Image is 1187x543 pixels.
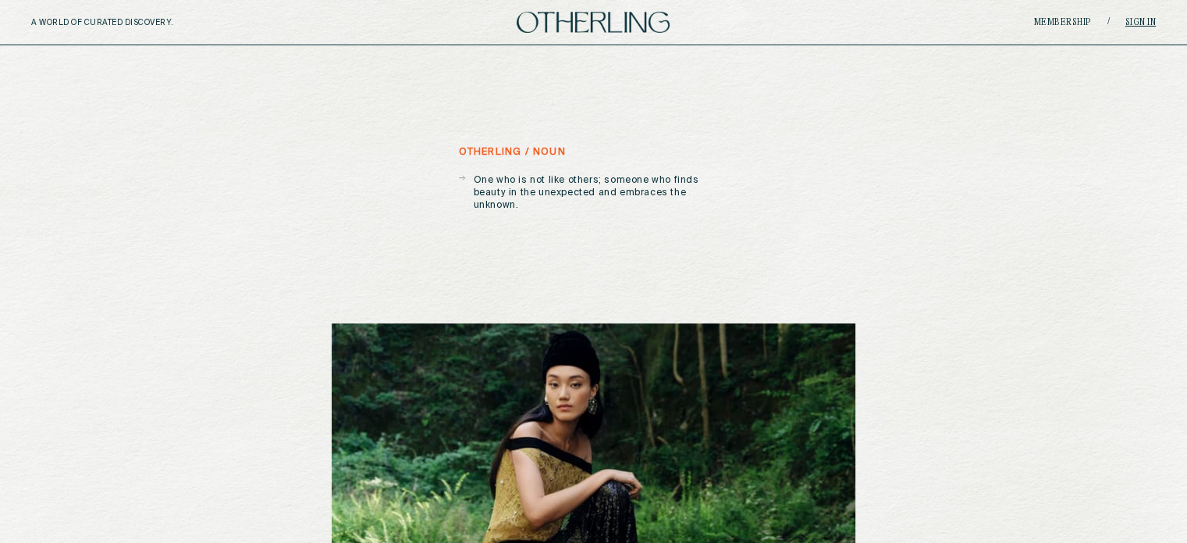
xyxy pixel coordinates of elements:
[31,18,241,27] h5: A WORLD OF CURATED DISCOVERY.
[1125,18,1157,27] a: Sign in
[517,12,670,33] img: logo
[474,174,729,212] p: One who is not like others; someone who finds beauty in the unexpected and embraces the unknown.
[459,147,566,158] h5: otherling / noun
[1034,18,1092,27] a: Membership
[1107,16,1110,28] span: /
